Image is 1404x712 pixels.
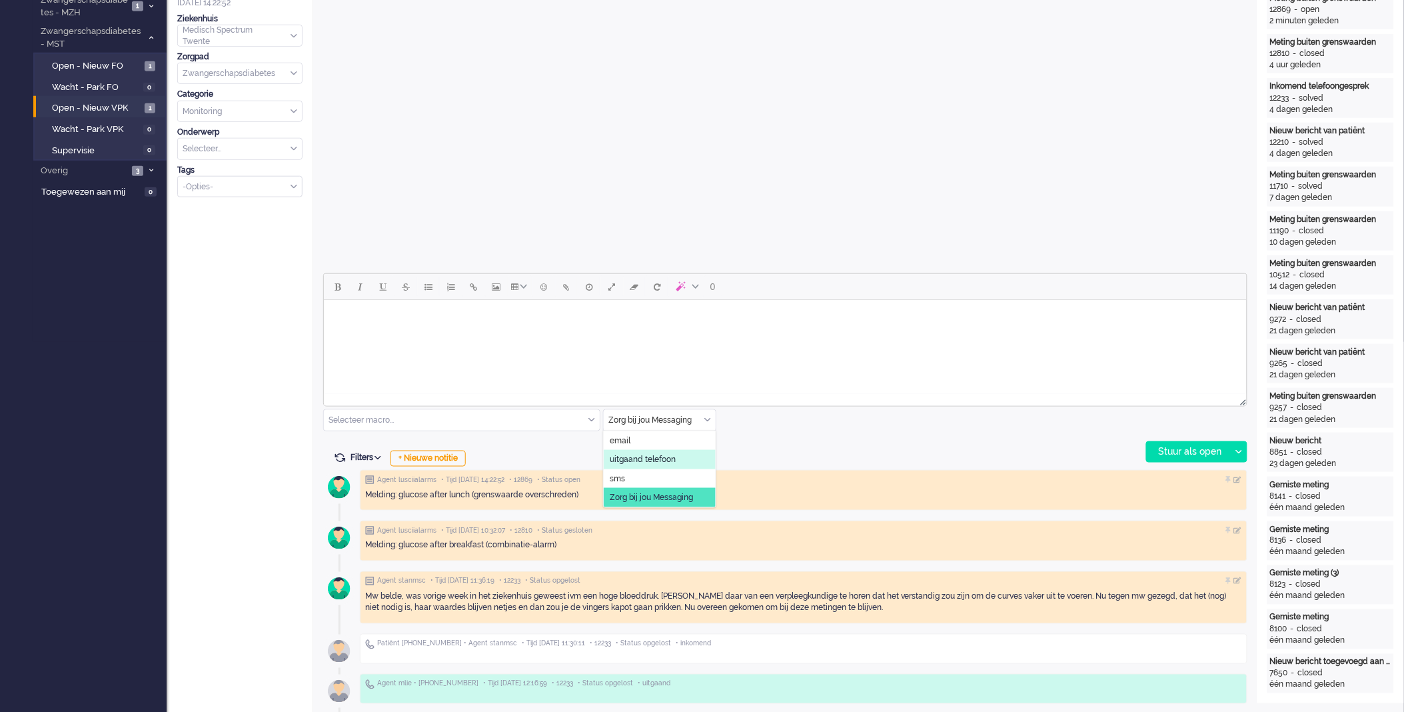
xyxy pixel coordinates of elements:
[1289,93,1299,104] div: -
[1270,181,1289,192] div: 11710
[1299,93,1324,104] div: solved
[1270,93,1289,104] div: 12233
[462,275,485,298] button: Insert/edit link
[323,521,356,555] img: avatar
[39,121,165,136] a: Wacht - Park VPK 0
[440,275,462,298] button: Numbered list
[1270,591,1391,602] div: één maand geleden
[1270,15,1391,27] div: 2 minuten geleden
[1270,59,1391,71] div: 4 uur geleden
[365,679,374,689] img: ic_telephone_grey.svg
[552,679,573,689] span: • 12233
[508,275,532,298] button: Table
[610,492,693,503] span: Zorg bij jou Messaging
[604,469,716,489] li: sms
[1290,48,1300,59] div: -
[1286,579,1296,591] div: -
[145,187,157,197] span: 0
[1270,281,1391,292] div: 14 dagen geleden
[365,540,1242,551] div: Melding: glucose after breakfast (combinatie-alarm)
[1270,502,1391,513] div: één maand geleden
[604,450,716,469] li: uitgaand telefoon
[604,488,716,507] li: Zorg bij jou Messaging
[52,102,141,115] span: Open - Nieuw VPK
[430,577,494,586] span: • Tijd [DATE] 11:36:19
[365,577,374,586] img: ic_note_grey.svg
[39,58,165,73] a: Open - Nieuw FO 1
[1270,612,1391,623] div: Gemiste meting
[365,489,1242,501] div: Melding: glucose after lunch (grenswaarde overschreden)
[1296,491,1321,502] div: closed
[1297,402,1323,413] div: closed
[578,275,600,298] button: Delay message
[1270,214,1391,225] div: Meting buiten grenswaarden
[1287,535,1297,547] div: -
[52,145,140,157] span: Supervisie
[132,166,143,176] span: 3
[177,127,303,138] div: Onderwerp
[365,591,1242,614] div: Mw belde, was vorige week in het ziekenhuis geweest ivm een hoge bloeddruk. [PERSON_NAME] daar va...
[537,475,580,485] span: • Status open
[668,275,704,298] button: AI
[145,103,155,113] span: 1
[417,275,440,298] button: Bullet list
[1301,4,1320,15] div: open
[1287,402,1297,413] div: -
[610,473,625,485] span: sms
[177,13,303,25] div: Ziekenhuis
[1270,435,1391,447] div: Nieuw bericht
[1270,402,1287,413] div: 9257
[377,475,436,485] span: Agent lusciialarms
[177,176,303,198] div: Select Tags
[1270,148,1391,159] div: 4 dagen geleden
[1270,668,1288,679] div: 7650
[1297,535,1322,547] div: closed
[522,639,585,649] span: • Tijd [DATE] 11:30:11
[1270,4,1291,15] div: 12869
[323,572,356,605] img: avatar
[710,281,716,292] span: 0
[483,679,547,689] span: • Tijd [DATE] 12:16:59
[1270,369,1391,381] div: 21 dagen geleden
[1290,269,1300,281] div: -
[590,639,611,649] span: • 12233
[132,1,143,11] span: 1
[1270,657,1391,668] div: Nieuw bericht toegevoegd aan gesprek
[1270,624,1287,635] div: 8100
[377,639,517,649] span: Patiënt [PHONE_NUMBER] • Agent stanmsc
[39,79,165,94] a: Wacht - Park FO 0
[143,125,155,135] span: 0
[365,526,374,535] img: ic_note_grey.svg
[52,60,141,73] span: Open - Nieuw FO
[1270,137,1289,148] div: 12210
[1291,4,1301,15] div: -
[1270,547,1391,558] div: één maand geleden
[616,639,671,649] span: • Status opgelost
[704,275,722,298] button: 0
[1270,104,1391,115] div: 4 dagen geleden
[1270,225,1289,237] div: 11190
[1270,258,1391,269] div: Meting buiten grenswaarden
[604,431,716,451] li: email
[610,435,630,447] span: email
[177,165,303,176] div: Tags
[1300,269,1325,281] div: closed
[377,679,478,689] span: Agent mlie • [PHONE_NUMBER]
[372,275,394,298] button: Underline
[177,51,303,63] div: Zorgpad
[177,89,303,100] div: Categorie
[1299,225,1325,237] div: closed
[1270,37,1391,48] div: Meting buiten grenswaarden
[377,526,436,535] span: Agent lusciialarms
[1270,125,1391,137] div: Nieuw bericht van patiënt
[1270,524,1391,535] div: Gemiste meting
[623,275,646,298] button: Clear formatting
[510,526,532,535] span: • 12810
[441,475,504,485] span: • Tijd [DATE] 14:22:52
[537,526,592,535] span: • Status gesloten
[1297,314,1322,325] div: closed
[41,186,141,199] span: Toegewezen aan mij
[1287,447,1297,458] div: -
[1270,447,1287,458] div: 8851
